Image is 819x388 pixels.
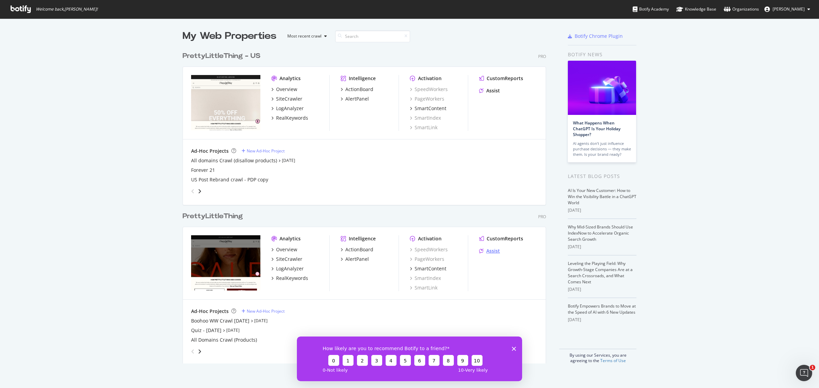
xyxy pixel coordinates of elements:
[276,95,302,102] div: SiteCrawler
[191,308,229,315] div: Ad-Hoc Projects
[191,235,260,290] img: Prettylittlething.com
[276,275,308,282] div: RealKeywords
[724,6,759,13] div: Organizations
[418,75,442,82] div: Activation
[341,256,369,263] a: AlertPanel
[188,186,197,197] div: angle-left
[633,6,669,13] div: Botify Academy
[191,317,249,324] a: Boohoo WW Crawl [DATE]
[242,148,285,154] a: New Ad-Hoc Project
[271,105,304,112] a: LogAnalyzer
[573,141,631,157] div: AI agents don’t just influence purchase decisions — they make them. Is your brand ready?
[279,75,301,82] div: Analytics
[271,115,308,121] a: RealKeywords
[410,246,448,253] a: SpeedWorkers
[479,235,523,242] a: CustomReports
[191,176,268,183] div: US Post Rebrand crawl - PDP copy
[276,246,297,253] div: Overview
[415,105,446,112] div: SmartContent
[197,188,202,195] div: angle-right
[345,246,373,253] div: ActionBoard
[538,54,546,59] div: Pro
[197,348,202,355] div: angle-right
[345,256,369,263] div: AlertPanel
[600,358,626,363] a: Terms of Use
[773,6,805,12] span: Martha Williams
[410,115,441,121] div: SmartIndex
[183,211,246,221] a: PrettyLittleThing
[191,167,215,174] a: Forever 21
[271,95,302,102] a: SiteCrawler
[410,95,444,102] a: PageWorkers
[247,308,285,314] div: New Ad-Hoc Project
[271,86,297,93] a: Overview
[486,87,500,94] div: Assist
[183,43,551,363] div: grid
[410,265,446,272] a: SmartContent
[276,105,304,112] div: LogAnalyzer
[271,246,297,253] a: Overview
[415,265,446,272] div: SmartContent
[568,207,636,213] div: [DATE]
[254,318,268,324] a: [DATE]
[676,6,716,13] div: Knowledge Base
[188,346,197,357] div: angle-left
[568,260,633,285] a: Leveling the Playing Field: Why Growth-Stage Companies Are at a Search Crossroads, and What Comes...
[568,173,636,180] div: Latest Blog Posts
[568,61,636,115] img: What Happens When ChatGPT Is Your Holiday Shopper?
[247,148,285,154] div: New Ad-Hoc Project
[568,317,636,323] div: [DATE]
[191,337,257,343] a: All Domains Crawl (Products)
[341,86,373,93] a: ActionBoard
[568,286,636,293] div: [DATE]
[183,51,260,61] div: PrettyLittleThing - US
[183,211,243,221] div: PrettyLittleThing
[276,265,304,272] div: LogAnalyzer
[282,158,295,163] a: [DATE]
[349,75,376,82] div: Intelligence
[349,235,376,242] div: Intelligence
[341,246,373,253] a: ActionBoard
[271,275,308,282] a: RealKeywords
[568,244,636,250] div: [DATE]
[191,75,260,130] img: prettylittlething.us
[226,327,240,333] a: [DATE]
[345,86,373,93] div: ActionBoard
[568,303,636,315] a: Botify Empowers Brands to Move at the Speed of AI with 6 New Updates
[410,284,437,291] a: SmartLink
[271,265,304,272] a: LogAnalyzer
[410,86,448,93] a: SpeedWorkers
[242,308,285,314] a: New Ad-Hoc Project
[276,256,302,263] div: SiteCrawler
[36,6,98,12] span: Welcome back, [PERSON_NAME] !
[568,51,636,58] div: Botify news
[410,256,444,263] a: PageWorkers
[810,365,815,370] span: 1
[191,327,221,334] a: Quiz - [DATE]
[479,87,500,94] a: Assist
[297,337,522,381] iframe: Survey from Botify
[410,124,437,131] a: SmartLink
[410,275,441,282] a: SmartIndex
[418,235,442,242] div: Activation
[191,157,277,164] a: All domains Crawl (disallow products)
[796,365,812,381] iframe: Intercom live chat
[287,34,321,38] div: Most recent crawl
[575,33,623,40] div: Botify Chrome Plugin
